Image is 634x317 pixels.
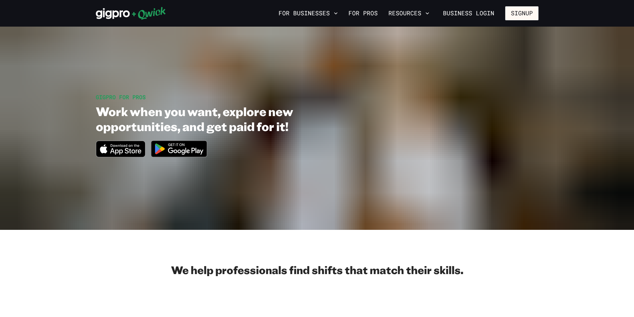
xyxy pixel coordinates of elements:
[96,104,361,134] h1: Work when you want, explore new opportunities, and get paid for it!
[96,152,146,159] a: Download on the App Store
[147,136,211,161] img: Get it on Google Play
[386,8,432,19] button: Resources
[96,263,538,276] h2: We help professionals find shifts that match their skills.
[276,8,340,19] button: For Businesses
[346,8,380,19] a: For Pros
[437,6,500,20] a: Business Login
[96,93,146,100] span: GIGPRO FOR PROS
[505,6,538,20] button: Signup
